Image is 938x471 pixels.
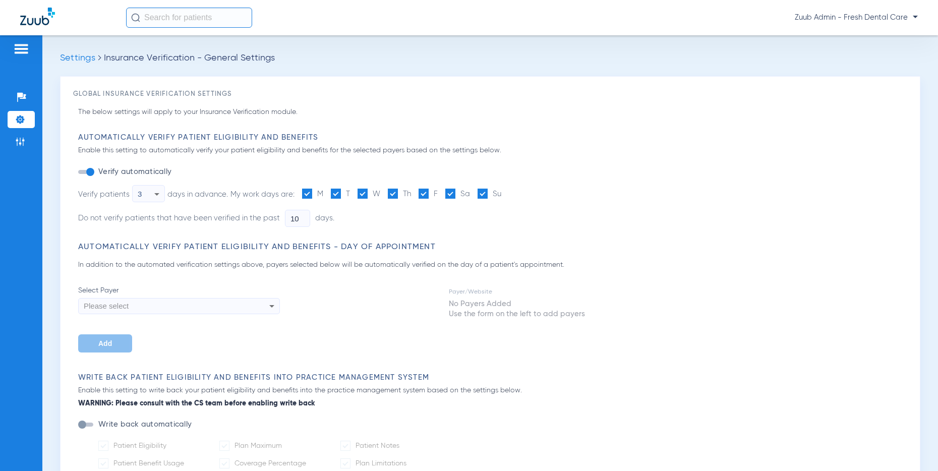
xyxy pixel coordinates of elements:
p: The below settings will apply to your Insurance Verification module. [78,107,907,117]
h3: Automatically Verify Patient Eligibility and Benefits - Day of Appointment [78,242,907,252]
img: Search Icon [131,13,140,22]
div: Verify patients days in advance. [78,185,228,202]
span: Plan Limitations [356,460,406,467]
label: Su [478,189,501,200]
span: Patient Eligibility [113,442,166,449]
img: Zuub Logo [20,8,55,25]
span: Patient Benefit Usage [113,460,184,467]
h3: Automatically Verify Patient Eligibility and Benefits [78,133,907,143]
span: Select Payer [78,285,280,296]
span: Add [98,339,112,347]
h3: Global Insurance Verification Settings [73,89,907,99]
label: Write back automatically [96,420,192,430]
label: Verify automatically [96,167,171,177]
b: WARNING: Please consult with the CS team before enabling write back [78,398,907,409]
span: Settings [60,53,95,63]
span: Insurance Verification - General Settings [104,53,275,63]
p: Enable this setting to automatically verify your patient eligibility and benefits for the selecte... [78,145,907,156]
span: Coverage Percentage [234,460,306,467]
span: My work days are: [230,191,295,198]
button: Add [78,334,132,352]
label: M [302,189,323,200]
td: Payer/Website [448,286,585,298]
label: T [331,189,350,200]
p: Enable this setting to write back your patient eligibility and benefits into the practice managem... [78,385,907,409]
label: W [358,189,380,200]
h3: Write Back Patient Eligibility and Benefits Into Practice Management System [78,373,907,383]
span: Please select [84,302,129,310]
span: Plan Maximum [234,442,282,449]
label: Th [388,189,411,200]
label: F [419,189,438,200]
span: Patient Notes [356,442,399,449]
td: No Payers Added Use the form on the left to add payers [448,299,585,320]
span: Zuub Admin - Fresh Dental Care [795,13,918,23]
img: hamburger-icon [13,43,29,55]
p: In addition to the automated verification settings above, payers selected below will be automatic... [78,260,907,270]
span: 3 [138,190,142,198]
input: Search for patients [126,8,252,28]
label: Sa [445,189,470,200]
li: Do not verify patients that have been verified in the past days. [78,210,499,227]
